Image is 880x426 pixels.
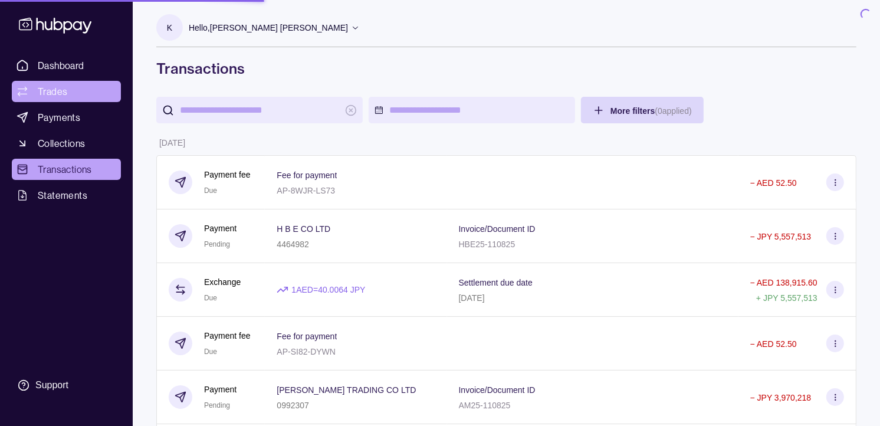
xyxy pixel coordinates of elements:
[12,159,121,180] a: Transactions
[750,393,812,402] p: − JPY 3,970,218
[750,278,817,287] p: − AED 138,915.60
[204,186,217,195] span: Due
[204,276,241,289] p: Exchange
[12,373,121,398] a: Support
[189,21,348,34] p: Hello, [PERSON_NAME] [PERSON_NAME]
[156,59,856,78] h1: Transactions
[459,240,515,249] p: HBE25-110825
[750,178,797,188] p: − AED 52.50
[12,81,121,102] a: Trades
[12,185,121,206] a: Statements
[204,294,217,302] span: Due
[204,348,217,356] span: Due
[277,401,309,410] p: 0992307
[459,278,533,287] p: Settlement due date
[180,97,339,123] input: search
[204,401,230,409] span: Pending
[277,332,337,341] p: Fee for payment
[756,293,817,303] p: + JPY 5,557,513
[38,84,67,99] span: Trades
[459,401,511,410] p: AM25-110825
[204,168,251,181] p: Payment fee
[38,136,85,150] span: Collections
[38,58,84,73] span: Dashboard
[277,240,309,249] p: 4464982
[159,138,185,148] p: [DATE]
[204,329,251,342] p: Payment fee
[277,171,337,180] p: Fee for payment
[610,106,692,116] span: More filters
[459,385,536,395] p: Invoice/Document ID
[750,232,812,241] p: − JPY 5,557,513
[459,293,485,303] p: [DATE]
[291,283,365,296] p: 1 AED = 40.0064 JPY
[35,379,68,392] div: Support
[12,55,121,76] a: Dashboard
[581,97,704,123] button: More filters(0applied)
[167,21,172,34] p: K
[277,186,335,195] p: AP-8WJR-LS73
[459,224,536,234] p: Invoice/Document ID
[204,240,230,248] span: Pending
[12,133,121,154] a: Collections
[12,107,121,128] a: Payments
[277,224,330,234] p: H B E CO LTD
[38,110,80,124] span: Payments
[750,339,797,349] p: − AED 52.50
[277,347,336,356] p: AP-SI82-DYWN
[204,222,237,235] p: Payment
[655,106,691,116] p: ( 0 applied)
[277,385,416,395] p: [PERSON_NAME] TRADING CO LTD
[38,162,92,176] span: Transactions
[204,383,237,396] p: Payment
[38,188,87,202] span: Statements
